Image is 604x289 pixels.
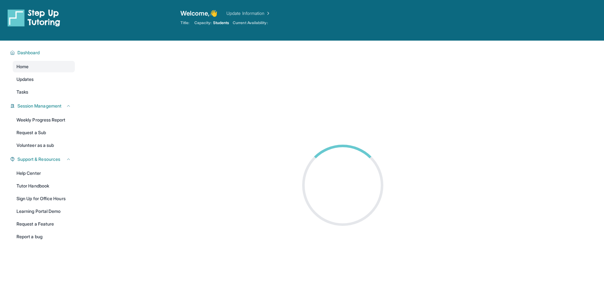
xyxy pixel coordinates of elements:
[226,10,271,16] a: Update Information
[194,20,212,25] span: Capacity:
[16,76,34,82] span: Updates
[17,103,62,109] span: Session Management
[17,49,40,56] span: Dashboard
[13,86,75,98] a: Tasks
[213,20,229,25] span: Students
[233,20,268,25] span: Current Availability:
[13,74,75,85] a: Updates
[264,10,271,16] img: Chevron Right
[13,127,75,138] a: Request a Sub
[13,218,75,230] a: Request a Feature
[15,156,71,162] button: Support & Resources
[15,49,71,56] button: Dashboard
[13,114,75,126] a: Weekly Progress Report
[13,231,75,242] a: Report a bug
[13,180,75,192] a: Tutor Handbook
[16,89,28,95] span: Tasks
[13,61,75,72] a: Home
[13,140,75,151] a: Volunteer as a sub
[8,9,60,27] img: logo
[16,63,29,70] span: Home
[15,103,71,109] button: Session Management
[17,156,60,162] span: Support & Resources
[180,20,189,25] span: Title:
[13,193,75,204] a: Sign Up for Office Hours
[13,167,75,179] a: Help Center
[13,206,75,217] a: Learning Portal Demo
[180,9,218,18] span: Welcome, 👋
